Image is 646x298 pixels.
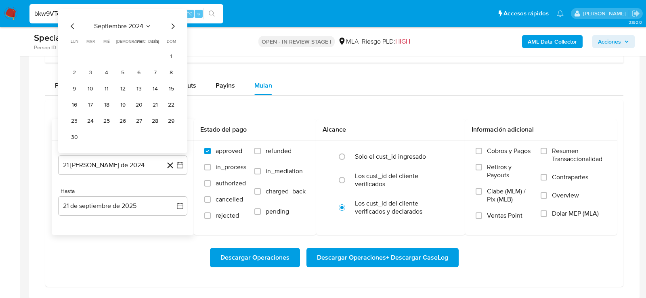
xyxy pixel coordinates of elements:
a: 404accb613ffe46b7b966cc01f59eee3 [58,44,148,51]
span: Accesos rápidos [503,9,549,18]
p: lourdes.morinigo@mercadolibre.com [583,10,629,17]
a: Notificaciones [557,10,564,17]
span: s [197,10,200,17]
button: Acciones [592,35,635,48]
p: OPEN - IN REVIEW STAGE I [258,36,335,47]
button: search-icon [203,8,220,19]
b: Person ID [34,44,56,51]
span: 3.160.0 [629,19,642,25]
span: Acciones [598,35,621,48]
input: Buscar usuario o caso... [29,8,223,19]
div: MLA [338,37,359,46]
b: AML Data Collector [528,35,577,48]
span: HIGH [395,37,410,46]
button: AML Data Collector [522,35,583,48]
span: Riesgo PLD: [362,37,410,46]
b: Special Analysis [34,31,97,44]
span: ⌥ [187,10,193,17]
a: Salir [631,9,640,18]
